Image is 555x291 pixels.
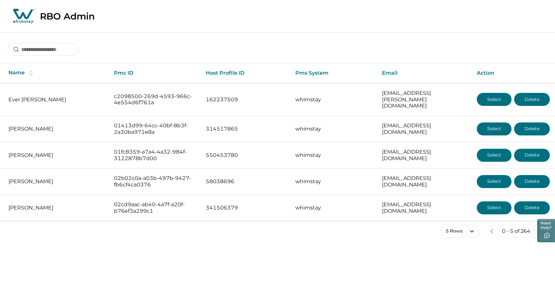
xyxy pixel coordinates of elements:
[40,11,95,22] p: RBO Admin
[114,122,195,135] p: 01413d99-64cc-40bf-8b3f-2a30ba971e8a
[477,175,512,188] button: Select
[295,178,372,185] p: whimstay
[477,201,512,214] button: Select
[290,63,377,83] th: Pms System
[206,178,285,185] p: 58038696
[485,225,498,238] button: previous page
[382,90,466,109] p: [EMAIL_ADDRESS][PERSON_NAME][DOMAIN_NAME]
[498,225,535,238] button: 0 - 5 of 264
[201,63,290,83] th: Host Profile ID
[382,201,466,214] p: [EMAIL_ADDRESS][DOMAIN_NAME]
[25,70,38,76] button: sorting
[477,122,512,135] button: Select
[295,205,372,211] p: whimstay
[514,122,550,135] button: Delete
[295,96,372,103] p: whimstay
[8,126,104,132] p: [PERSON_NAME]
[109,63,200,83] th: Pmc ID
[206,126,285,132] p: 314517865
[206,96,285,103] p: 162237509
[514,201,550,214] button: Delete
[514,175,550,188] button: Delete
[477,149,512,162] button: Select
[295,126,372,132] p: whimstay
[514,93,550,106] button: Delete
[114,201,195,214] p: 02cd9aac-ab40-4a7f-a20f-b76ef3a299c1
[502,228,530,234] p: 0 - 5 of 264
[514,149,550,162] button: Delete
[206,152,285,158] p: 550453780
[295,152,372,158] p: whimstay
[8,96,104,103] p: Ever [PERSON_NAME]
[472,63,555,83] th: Action
[382,149,466,161] p: [EMAIL_ADDRESS][DOMAIN_NAME]
[8,178,104,185] p: [PERSON_NAME]
[114,175,195,188] p: 02b02c0a-a03b-497b-9427-fb6cf4ca0376
[8,152,104,158] p: [PERSON_NAME]
[534,225,547,238] button: next page
[382,175,466,188] p: [EMAIL_ADDRESS][DOMAIN_NAME]
[377,63,472,83] th: Email
[440,225,480,238] button: 5 Rows
[114,149,195,161] p: 01fc8359-a7a4-4a32-984f-3122878b7d00
[206,205,285,211] p: 341506379
[8,205,104,211] p: [PERSON_NAME]
[114,93,195,106] p: c2098500-269d-4593-966c-4e554d6f761a
[477,93,512,106] button: Select
[382,122,466,135] p: [EMAIL_ADDRESS][DOMAIN_NAME]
